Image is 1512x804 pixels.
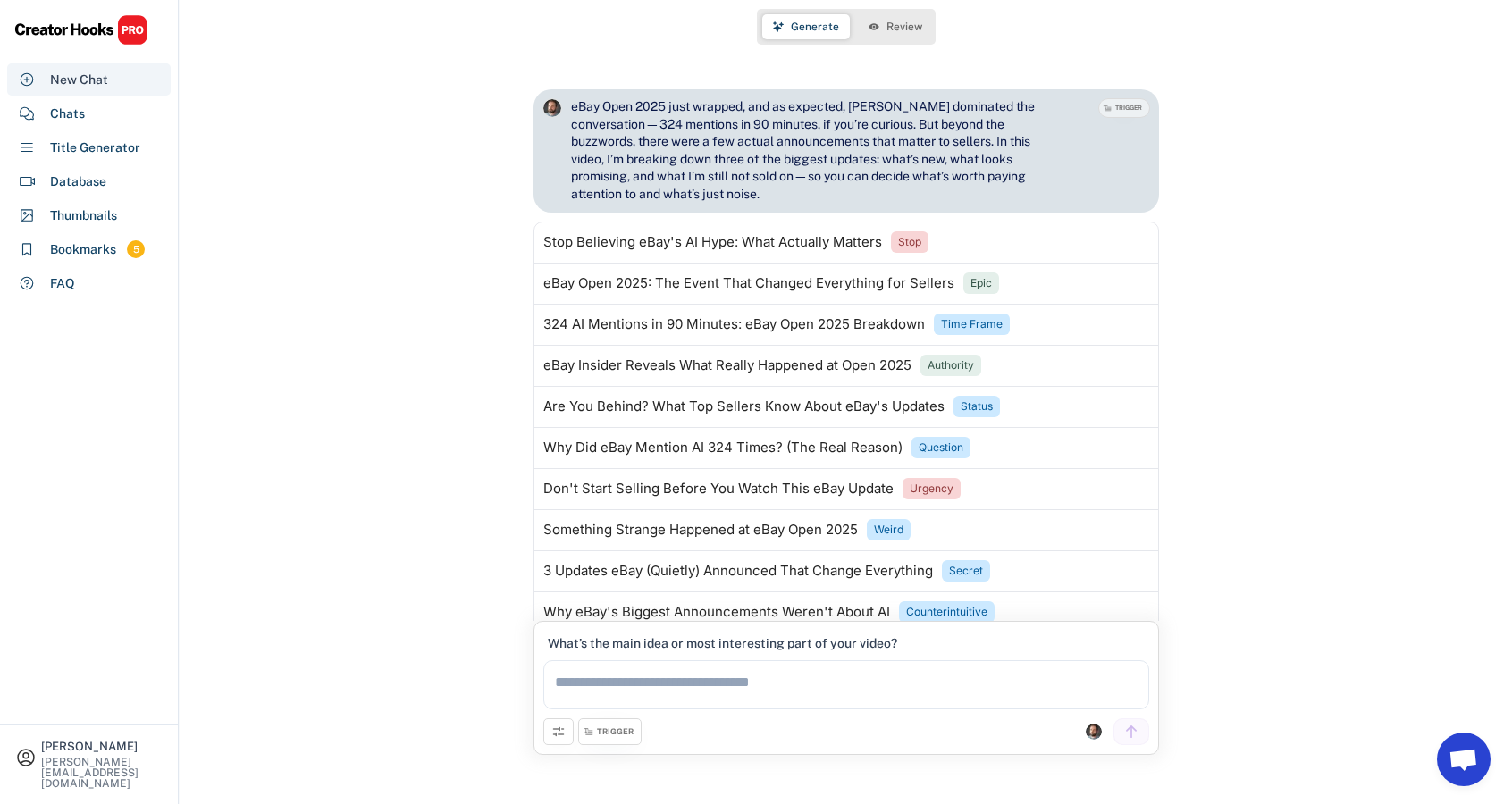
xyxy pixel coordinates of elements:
[874,523,903,538] div: Weird
[127,242,145,257] div: 5
[50,71,108,89] div: New Chat
[543,99,561,117] img: channels4_profile.jpg
[543,523,858,537] div: Something Strange Happened at eBay Open 2025
[597,726,634,738] div: TRIGGER
[1086,724,1102,740] img: channels4_profile.jpg
[970,276,992,291] div: Epic
[571,98,1063,204] div: eBay Open 2025 just wrapped, and as expected, [PERSON_NAME] dominated the conversation—324 mentio...
[543,605,890,619] div: Why eBay's Biggest Announcements Weren't About AI
[886,21,922,32] span: Review
[949,564,983,579] div: Secret
[543,317,925,331] div: 324 AI Mentions in 90 Minutes: eBay Open 2025 Breakdown
[50,172,106,191] div: Database
[858,14,933,39] button: Review
[14,14,148,46] img: CHPRO%20Logo.svg
[1437,733,1491,786] a: Open chat
[548,635,897,651] div: What’s the main idea or most interesting part of your video?
[41,741,163,752] div: [PERSON_NAME]
[50,206,117,225] div: Thumbnails
[543,564,933,578] div: 3 Updates eBay (Quietly) Announced That Change Everything
[50,240,116,259] div: Bookmarks
[50,105,85,123] div: Chats
[50,138,140,157] div: Title Generator
[791,21,839,32] span: Generate
[906,605,987,620] div: Counterintuitive
[543,440,903,455] div: Why Did eBay Mention AI 324 Times? (The Real Reason)
[50,274,75,293] div: FAQ
[543,482,894,496] div: Don't Start Selling Before You Watch This eBay Update
[762,14,850,39] button: Generate
[961,399,993,415] div: Status
[928,358,974,373] div: Authority
[543,276,954,290] div: eBay Open 2025: The Event That Changed Everything for Sellers
[910,482,953,497] div: Urgency
[41,757,163,789] div: [PERSON_NAME][EMAIL_ADDRESS][DOMAIN_NAME]
[543,399,945,414] div: Are You Behind? What Top Sellers Know About eBay's Updates
[543,358,911,373] div: eBay Insider Reveals What Really Happened at Open 2025
[898,235,921,250] div: Stop
[1115,104,1142,113] div: TRIGGER
[543,235,882,249] div: Stop Believing eBay's AI Hype: What Actually Matters
[919,440,963,456] div: Question
[941,317,1003,332] div: Time Frame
